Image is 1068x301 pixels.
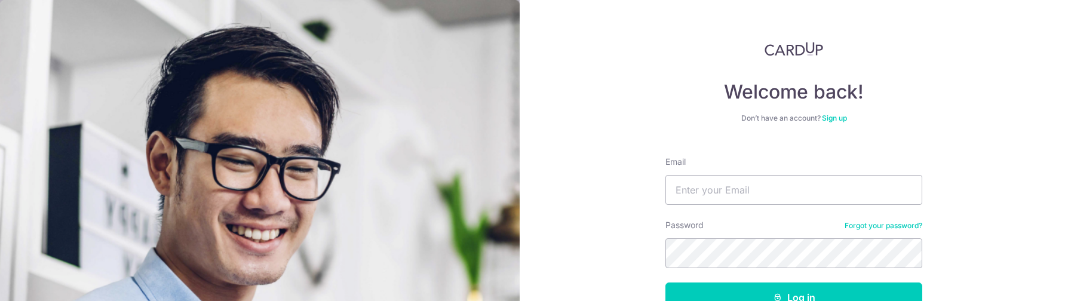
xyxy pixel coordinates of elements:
[665,113,922,123] div: Don’t have an account?
[822,113,847,122] a: Sign up
[665,175,922,205] input: Enter your Email
[765,42,823,56] img: CardUp Logo
[845,221,922,231] a: Forgot your password?
[665,80,922,104] h4: Welcome back!
[665,156,686,168] label: Email
[665,219,704,231] label: Password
